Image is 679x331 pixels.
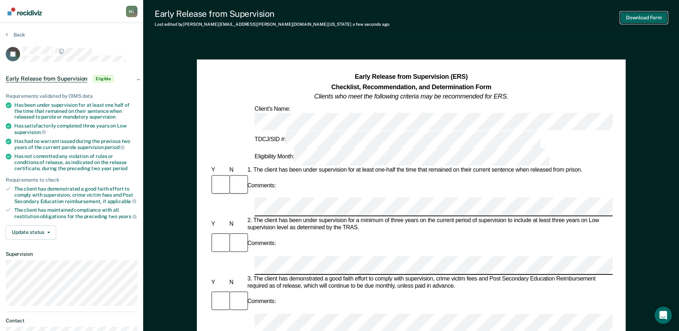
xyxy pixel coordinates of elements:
[228,221,246,228] div: N
[655,307,672,324] div: Open Intercom Messenger
[228,279,246,286] div: N
[8,8,42,15] img: Recidiviz
[210,221,228,228] div: Y
[126,6,137,17] button: Profile dropdown button
[6,318,137,324] dt: Contact
[6,93,137,99] div: Requirements validated by OIMS data
[620,12,668,24] button: Download Form
[6,75,87,82] span: Early Release from Supervision
[353,22,389,27] span: a few seconds ago
[14,153,137,171] div: Has not committed any violation of rules or conditions of release, as indicated on the release ce...
[253,131,542,148] div: TDCJ/SID #:
[6,177,137,183] div: Requirements to check
[14,207,137,219] div: The client has maintained compliance with all restitution obligations for the preceding two
[210,279,228,286] div: Y
[14,186,137,204] div: The client has demonstrated a good faith effort to comply with supervision, crime victim fees and...
[14,129,46,135] span: supervision
[253,148,551,166] div: Eligibility Month:
[14,138,137,150] div: Has had no warrant issued during the previous two years of the current parole supervision
[126,6,137,17] div: M L
[246,298,277,306] div: Comments:
[89,114,116,120] span: supervision
[14,102,137,120] div: Has been under supervision for at least one half of the time that remained on their sentence when...
[155,22,389,27] div: Last edited by [PERSON_NAME][EMAIL_ADDRESS][PERSON_NAME][DOMAIN_NAME][US_STATE]
[246,167,613,174] div: 1. The client has been under supervision for at least one-half the time that remained on their cu...
[105,144,125,150] span: period
[331,83,491,90] strong: Checklist, Recommendation, and Determination Form
[355,73,467,81] strong: Early Release from Supervision (ERS)
[6,32,25,38] button: Back
[113,165,127,171] span: period
[246,275,613,290] div: 3. The client has demonstrated a good faith effort to comply with supervision, crime victim fees ...
[246,240,277,247] div: Comments:
[6,251,137,257] dt: Supervision
[210,167,228,174] div: Y
[6,225,56,240] button: Update status
[14,123,137,135] div: Has satisfactorily completed three years on Low
[228,167,246,174] div: N
[93,75,113,82] span: Eligible
[107,198,136,204] span: applicable
[118,214,137,219] span: years
[155,9,389,19] div: Early Release from Supervision
[246,182,277,189] div: Comments:
[314,93,508,100] em: Clients who meet the following criteria may be recommended for ERS.
[246,217,613,232] div: 2. The client has been under supervision for a minimum of three years on the current period of su...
